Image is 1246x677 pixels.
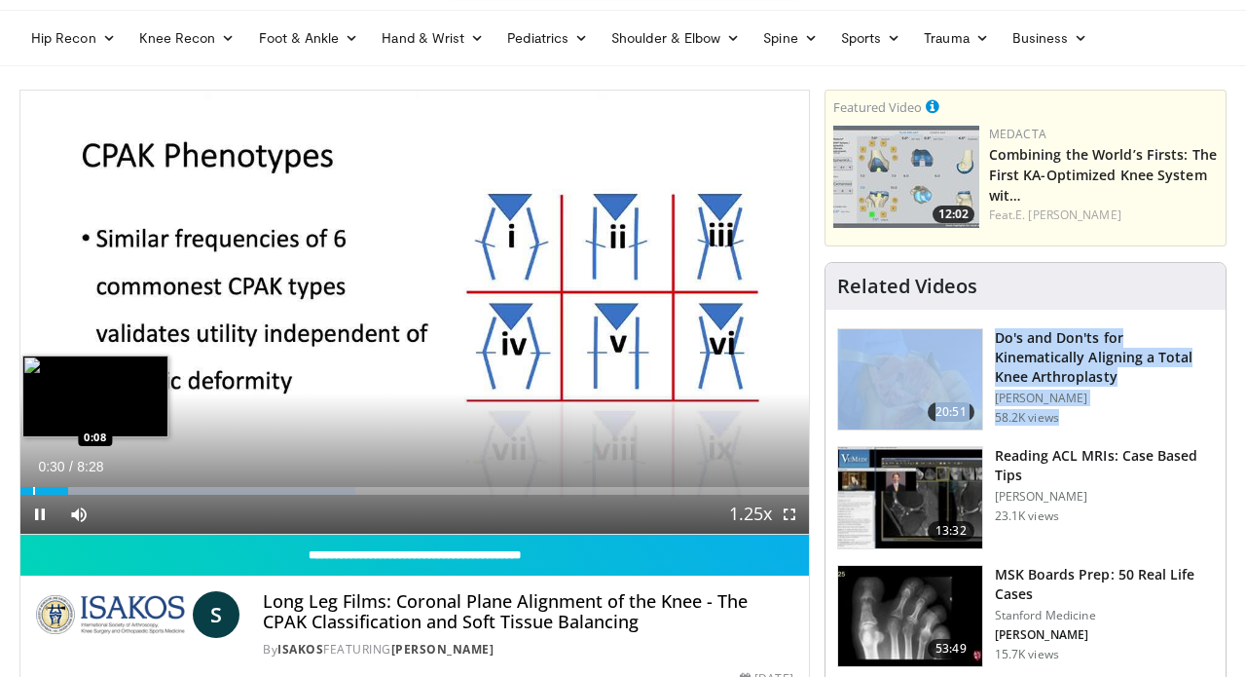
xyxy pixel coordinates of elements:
[20,495,59,534] button: Pause
[1015,207,1121,223] a: E. [PERSON_NAME]
[995,508,1059,524] p: 23.1K views
[837,446,1214,549] a: 13:32 Reading ACL MRIs: Case Based Tips [PERSON_NAME] 23.1K views
[263,591,792,633] h4: Long Leg Films: Coronal Plane Alignment of the Knee - The CPAK Classification and Soft Tissue Bal...
[263,641,792,658] div: By FEATURING
[995,410,1059,426] p: 58.2K views
[833,126,979,228] img: aaf1b7f9-f888-4d9f-a252-3ca059a0bd02.150x105_q85_crop-smart_upscale.jpg
[495,19,600,57] a: Pediatrics
[995,446,1214,485] h3: Reading ACL MRIs: Case Based Tips
[995,565,1214,604] h3: MSK Boards Prep: 50 Real Life Cases
[833,126,979,228] a: 12:02
[837,565,1214,668] a: 53:49 MSK Boards Prep: 50 Real Life Cases Stanford Medicine [PERSON_NAME] 15.7K views
[69,459,73,474] span: /
[247,19,371,57] a: Foot & Ankle
[989,145,1217,205] a: Combining the World’s Firsts: The First KA-Optimized Knee System wit…
[995,489,1214,505] p: [PERSON_NAME]
[933,206,974,223] span: 12:02
[1001,19,1100,57] a: Business
[370,19,495,57] a: Hand & Wrist
[20,487,809,495] div: Progress Bar
[19,19,128,57] a: Hip Recon
[128,19,247,57] a: Knee Recon
[277,641,323,658] a: ISAKOS
[995,647,1059,662] p: 15.7K views
[912,19,1001,57] a: Trauma
[995,328,1214,387] h3: Do's and Don'ts for Kinematically Aligning a Total Knee Arthroplasty
[928,639,974,658] span: 53:49
[59,495,98,534] button: Mute
[600,19,751,57] a: Shoulder & Elbow
[36,591,185,638] img: ISAKOS
[989,207,1218,224] div: Feat.
[829,19,913,57] a: Sports
[770,495,809,534] button: Fullscreen
[838,566,982,667] img: -obq8PbsAZBgmTg34xMDoxOjBrO-I4W8.150x105_q85_crop-smart_upscale.jpg
[38,459,64,474] span: 0:30
[838,329,982,431] img: howell_knee_1.png.150x105_q85_crop-smart_upscale.jpg
[391,641,495,658] a: [PERSON_NAME]
[731,495,770,534] button: Playback Rate
[751,19,828,57] a: Spine
[995,627,1214,643] p: [PERSON_NAME]
[837,275,977,298] h4: Related Videos
[928,521,974,541] span: 13:32
[989,126,1046,142] a: Medacta
[22,356,168,437] img: image.jpeg
[838,447,982,548] img: 0e1c0b0f-edfa-46d1-b74c-b91acfcd1dc2.150x105_q85_crop-smart_upscale.jpg
[837,328,1214,432] a: 20:51 Do's and Don'ts for Kinematically Aligning a Total Knee Arthroplasty [PERSON_NAME] 58.2K views
[833,98,922,116] small: Featured Video
[193,591,239,638] a: S
[20,91,809,535] video-js: Video Player
[995,391,1214,406] p: [PERSON_NAME]
[77,459,103,474] span: 8:28
[995,608,1214,623] p: Stanford Medicine
[928,402,974,422] span: 20:51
